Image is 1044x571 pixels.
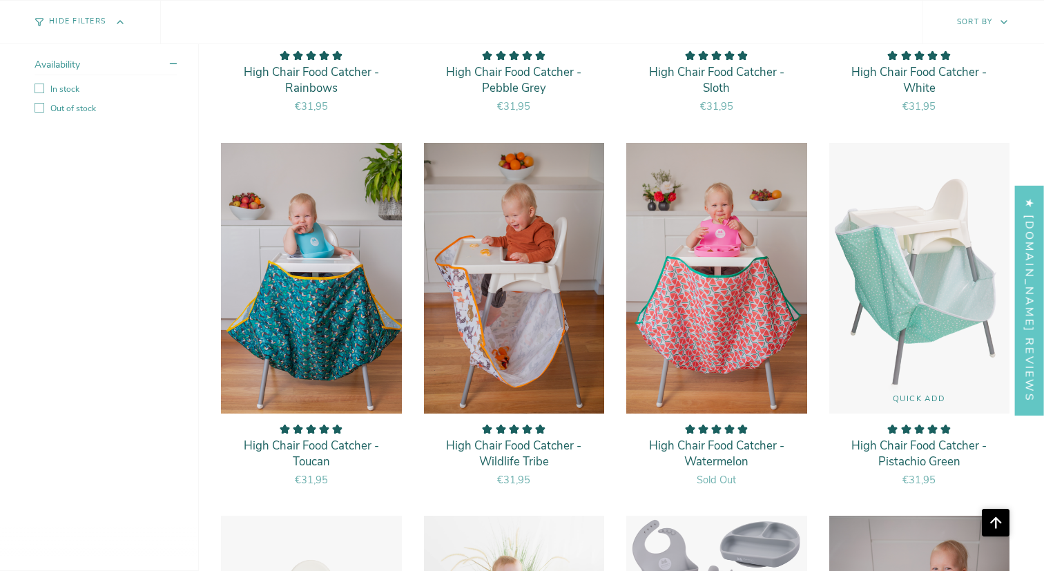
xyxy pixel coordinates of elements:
[497,473,530,487] span: €31,95
[902,473,936,487] span: €31,95
[640,50,793,114] a: High Chair Food Catcher - Sloth
[438,424,591,487] a: High Chair Food Catcher - Wildlife Tribe
[235,424,388,487] a: High Chair Food Catcher - Toucan
[49,19,106,26] span: Hide Filters
[843,424,996,487] a: High Chair Food Catcher - Pistachio Green
[295,473,328,487] span: €31,95
[221,143,402,414] a: High Chair Food Catcher - Toucan
[697,473,736,487] span: Sold Out
[438,438,591,470] p: High Chair Food Catcher - Wildlife Tribe
[843,64,996,97] p: High Chair Food Catcher - White
[626,143,807,414] a: High Chair Food Catcher - Watermelon
[843,438,996,470] p: High Chair Food Catcher - Pistachio Green
[35,103,177,114] label: Out of stock
[843,50,996,114] a: High Chair Food Catcher - White
[497,99,530,113] span: €31,95
[235,438,388,470] p: High Chair Food Catcher - Toucan
[829,385,1010,414] button: Quick add
[982,509,1009,536] button: Scroll to top
[35,58,80,71] span: Availability
[957,17,993,27] span: Sort by
[922,1,1044,43] button: Sort by
[640,438,793,470] p: High Chair Food Catcher - Watermelon
[424,143,605,414] a: High Chair Food Catcher - Wildlife Tribe
[35,58,177,75] summary: Availability
[902,99,936,113] span: €31,95
[295,99,328,113] span: €31,95
[438,64,591,97] p: High Chair Food Catcher - Pebble Grey
[438,50,591,114] a: High Chair Food Catcher - Pebble Grey
[235,50,388,114] a: High Chair Food Catcher - Rainbows
[829,143,1010,414] a: High Chair Food Catcher - Pistachio Green
[700,99,733,113] span: €31,95
[35,84,177,95] label: In stock
[640,424,793,487] a: High Chair Food Catcher - Watermelon
[640,64,793,97] p: High Chair Food Catcher - Sloth
[1015,185,1044,415] div: Click to open Judge.me floating reviews tab
[235,64,388,97] p: High Chair Food Catcher - Rainbows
